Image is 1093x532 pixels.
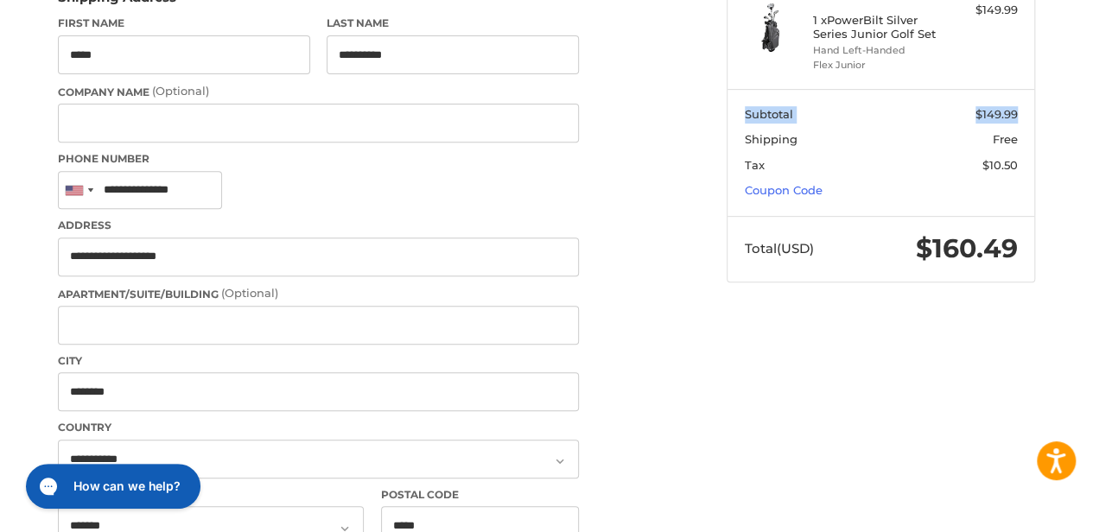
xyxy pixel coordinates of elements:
[982,158,1018,172] span: $10.50
[58,285,579,302] label: Apartment/Suite/Building
[813,13,945,41] h4: 1 x PowerBilt Silver Series Junior Golf Set
[950,485,1093,532] iframe: Google Customer Reviews
[17,458,206,515] iframe: Gorgias live chat messenger
[975,107,1018,121] span: $149.99
[813,58,945,73] li: Flex Junior
[745,240,814,256] span: Total (USD)
[950,2,1018,19] div: $149.99
[58,487,364,503] label: State/Province
[59,172,98,209] div: United States: +1
[58,218,579,233] label: Address
[993,132,1018,146] span: Free
[58,420,579,435] label: Country
[152,84,209,98] small: (Optional)
[745,158,765,172] span: Tax
[58,83,579,100] label: Company Name
[916,232,1018,264] span: $160.49
[58,353,579,369] label: City
[745,132,798,146] span: Shipping
[327,16,579,31] label: Last Name
[221,286,278,300] small: (Optional)
[381,487,580,503] label: Postal Code
[58,16,310,31] label: First Name
[745,183,823,197] a: Coupon Code
[745,107,793,121] span: Subtotal
[813,43,945,58] li: Hand Left-Handed
[58,151,579,167] label: Phone Number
